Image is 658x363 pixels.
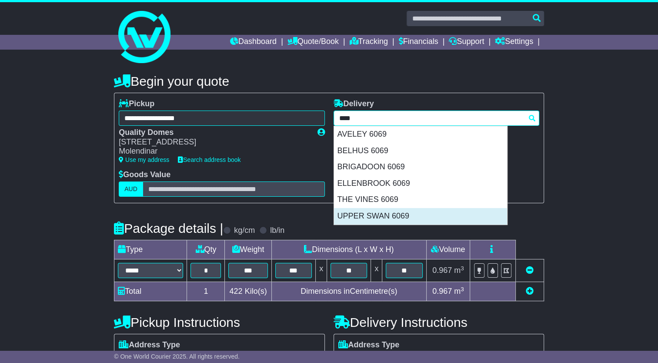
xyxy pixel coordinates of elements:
a: Add new item [526,287,534,296]
div: Molendinar [119,147,308,156]
span: m [454,266,464,275]
h4: Begin your quote [114,74,544,88]
label: lb/in [270,226,284,235]
h4: Pickup Instructions [114,315,324,329]
div: BELHUS 6069 [334,143,507,159]
td: Qty [187,240,225,259]
div: ELLENBROOK 6069 [334,175,507,192]
div: UPPER SWAN 6069 [334,208,507,225]
td: Kilo(s) [225,282,271,301]
sup: 3 [461,265,464,272]
label: Goods Value [119,170,170,180]
sup: 3 [461,286,464,292]
a: Quote/Book [287,35,339,50]
a: Dashboard [230,35,277,50]
label: kg/cm [234,226,255,235]
span: 422 [230,287,243,296]
td: Type [114,240,187,259]
h4: Package details | [114,221,223,235]
div: [STREET_ADDRESS] [119,138,308,147]
td: x [316,259,327,282]
h4: Delivery Instructions [334,315,544,329]
a: Support [449,35,484,50]
label: Pickup [119,99,154,109]
a: Remove this item [526,266,534,275]
span: 0.967 [432,266,452,275]
td: Dimensions in Centimetre(s) [271,282,426,301]
div: AVELEY 6069 [334,126,507,143]
td: Weight [225,240,271,259]
div: THE VINES 6069 [334,192,507,208]
label: AUD [119,181,143,197]
div: Quality Domes [119,128,308,138]
a: Financials [399,35,438,50]
label: Address Type [119,340,180,350]
span: 0.967 [432,287,452,296]
td: Dimensions (L x W x H) [271,240,426,259]
a: Use my address [119,156,169,163]
div: BRIGADOON 6069 [334,159,507,175]
span: m [454,287,464,296]
span: © One World Courier 2025. All rights reserved. [114,353,240,360]
a: Search address book [178,156,240,163]
label: Address Type [338,340,400,350]
a: Tracking [350,35,388,50]
a: Settings [495,35,533,50]
td: x [371,259,382,282]
td: Volume [426,240,470,259]
td: 1 [187,282,225,301]
td: Total [114,282,187,301]
label: Delivery [334,99,374,109]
